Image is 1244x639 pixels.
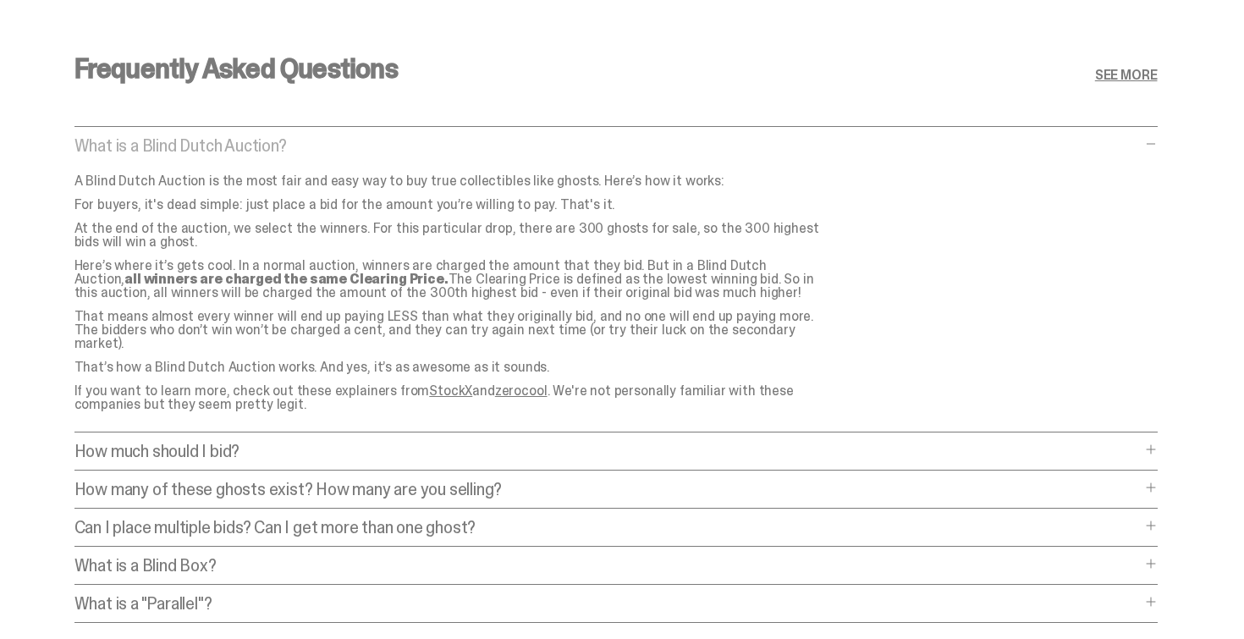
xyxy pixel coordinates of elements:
p: Here’s where it’s gets cool. In a normal auction, winners are charged the amount that they bid. B... [74,259,819,300]
a: zerocool [495,382,548,399]
p: That’s how a Blind Dutch Auction works. And yes, it’s as awesome as it sounds. [74,361,819,374]
p: How much should I bid? [74,443,1141,460]
p: What is a "Parallel"? [74,595,1141,612]
p: That means almost every winner will end up paying LESS than what they originally bid, and no one ... [74,310,819,350]
a: SEE MORE [1095,69,1158,82]
p: What is a Blind Box? [74,557,1141,574]
p: Can I place multiple bids? Can I get more than one ghost? [74,519,1141,536]
p: What is a Blind Dutch Auction? [74,137,1141,154]
p: At the end of the auction, we select the winners. For this particular drop, there are 300 ghosts ... [74,222,819,249]
p: How many of these ghosts exist? How many are you selling? [74,481,1141,498]
p: A Blind Dutch Auction is the most fair and easy way to buy true collectibles like ghosts. Here’s ... [74,174,819,188]
a: StockX [429,382,472,399]
p: For buyers, it's dead simple: just place a bid for the amount you’re willing to pay. That's it. [74,198,819,212]
p: If you want to learn more, check out these explainers from and . We're not personally familiar wi... [74,384,819,411]
strong: all winners are charged the same Clearing Price. [124,270,448,288]
h3: Frequently Asked Questions [74,55,398,82]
